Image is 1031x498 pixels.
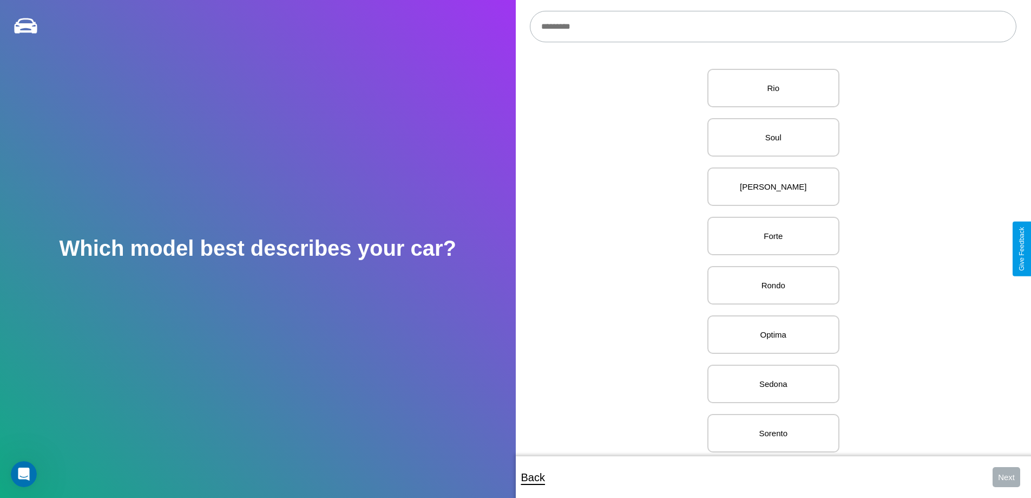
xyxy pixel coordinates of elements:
[719,327,828,342] p: Optima
[719,179,828,194] p: [PERSON_NAME]
[11,461,37,487] iframe: Intercom live chat
[719,130,828,145] p: Soul
[719,377,828,391] p: Sedona
[993,467,1020,487] button: Next
[719,426,828,441] p: Sorento
[59,236,456,261] h2: Which model best describes your car?
[719,229,828,243] p: Forte
[521,468,545,487] p: Back
[1018,227,1026,271] div: Give Feedback
[719,278,828,293] p: Rondo
[719,81,828,95] p: Rio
